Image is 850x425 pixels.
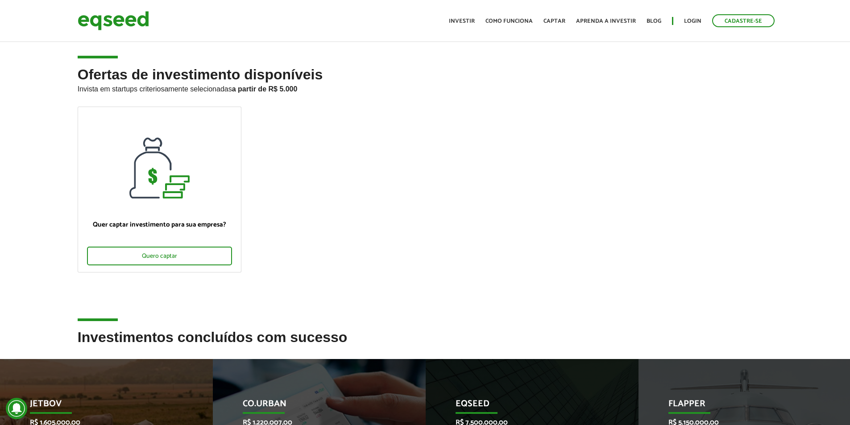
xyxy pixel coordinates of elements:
img: EqSeed [78,9,149,33]
p: Invista em startups criteriosamente selecionadas [78,83,773,93]
p: Flapper [668,399,808,414]
p: Co.Urban [243,399,382,414]
strong: a partir de R$ 5.000 [232,85,298,93]
a: Cadastre-se [712,14,775,27]
a: Login [684,18,701,24]
a: Investir [449,18,475,24]
a: Quer captar investimento para sua empresa? Quero captar [78,107,241,272]
a: Captar [543,18,565,24]
h2: Ofertas de investimento disponíveis [78,67,773,107]
p: JetBov [30,399,170,414]
h2: Investimentos concluídos com sucesso [78,330,773,359]
a: Aprenda a investir [576,18,636,24]
div: Quero captar [87,247,232,265]
p: EqSeed [456,399,595,414]
a: Blog [647,18,661,24]
a: Como funciona [485,18,533,24]
p: Quer captar investimento para sua empresa? [87,221,232,229]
